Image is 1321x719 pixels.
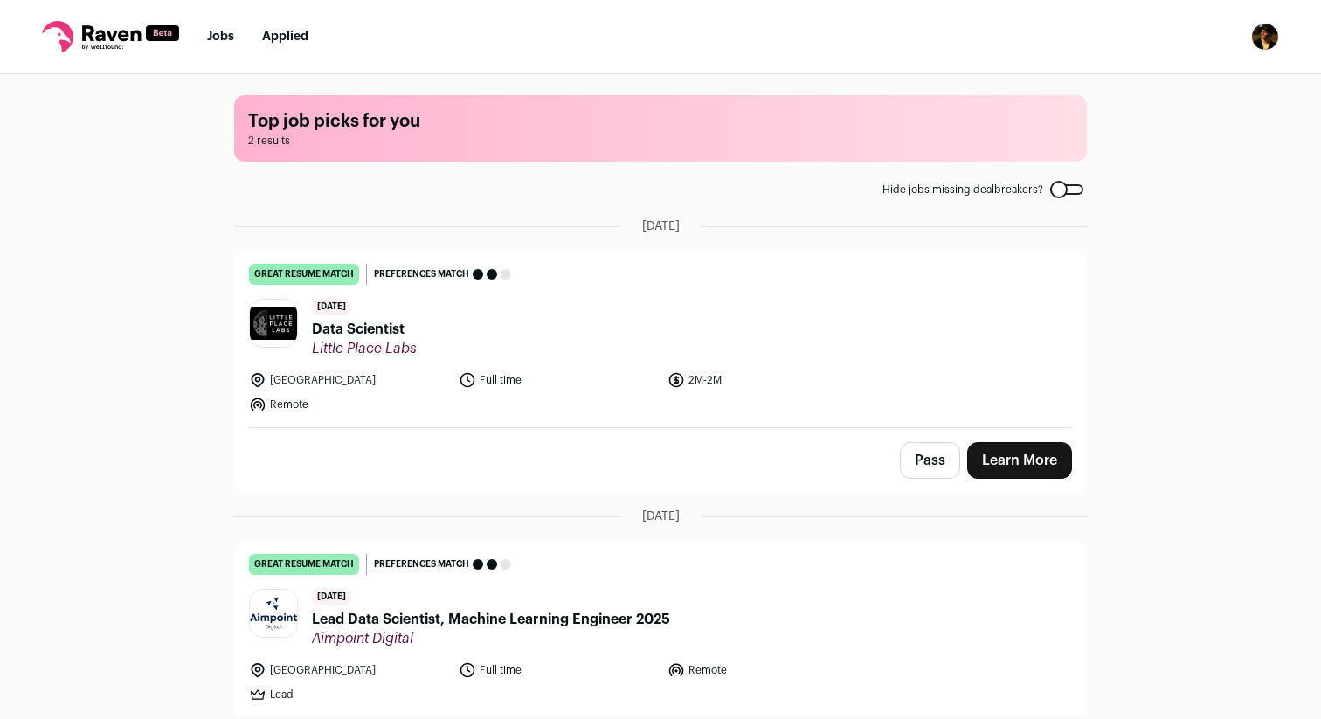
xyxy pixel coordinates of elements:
[967,442,1072,479] a: Learn More
[667,661,867,679] li: Remote
[374,266,469,283] span: Preferences match
[250,590,297,637] img: 7470a2363dd0d587d7dcdb9e764b1e56880abb41704a952b1272086e909181ad.jpg
[262,31,308,43] a: Applied
[374,556,469,573] span: Preferences match
[312,589,351,605] span: [DATE]
[312,340,417,357] span: Little Place Labs
[312,630,670,647] span: Aimpoint Digital
[249,396,448,413] li: Remote
[248,134,1073,148] span: 2 results
[667,371,867,389] li: 2M-2M
[312,609,670,630] span: Lead Data Scientist, Machine Learning Engineer 2025
[248,109,1073,134] h1: Top job picks for you
[1251,23,1279,51] img: 15275736-medium_jpg
[642,218,680,235] span: [DATE]
[249,371,448,389] li: [GEOGRAPHIC_DATA]
[900,442,960,479] button: Pass
[459,371,658,389] li: Full time
[459,661,658,679] li: Full time
[882,183,1043,197] span: Hide jobs missing dealbreakers?
[249,661,448,679] li: [GEOGRAPHIC_DATA]
[235,540,1086,717] a: great resume match Preferences match [DATE] Lead Data Scientist, Machine Learning Engineer 2025 A...
[250,307,297,339] img: 228316825ca4d466c64808e39b668d39fcb4ea02ea07556724962273bbfe908c.jpg
[207,31,234,43] a: Jobs
[235,250,1086,427] a: great resume match Preferences match [DATE] Data Scientist Little Place Labs [GEOGRAPHIC_DATA] Fu...
[642,508,680,525] span: [DATE]
[1251,23,1279,51] button: Open dropdown
[312,299,351,315] span: [DATE]
[249,264,359,285] div: great resume match
[312,319,417,340] span: Data Scientist
[249,686,448,703] li: Lead
[249,554,359,575] div: great resume match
